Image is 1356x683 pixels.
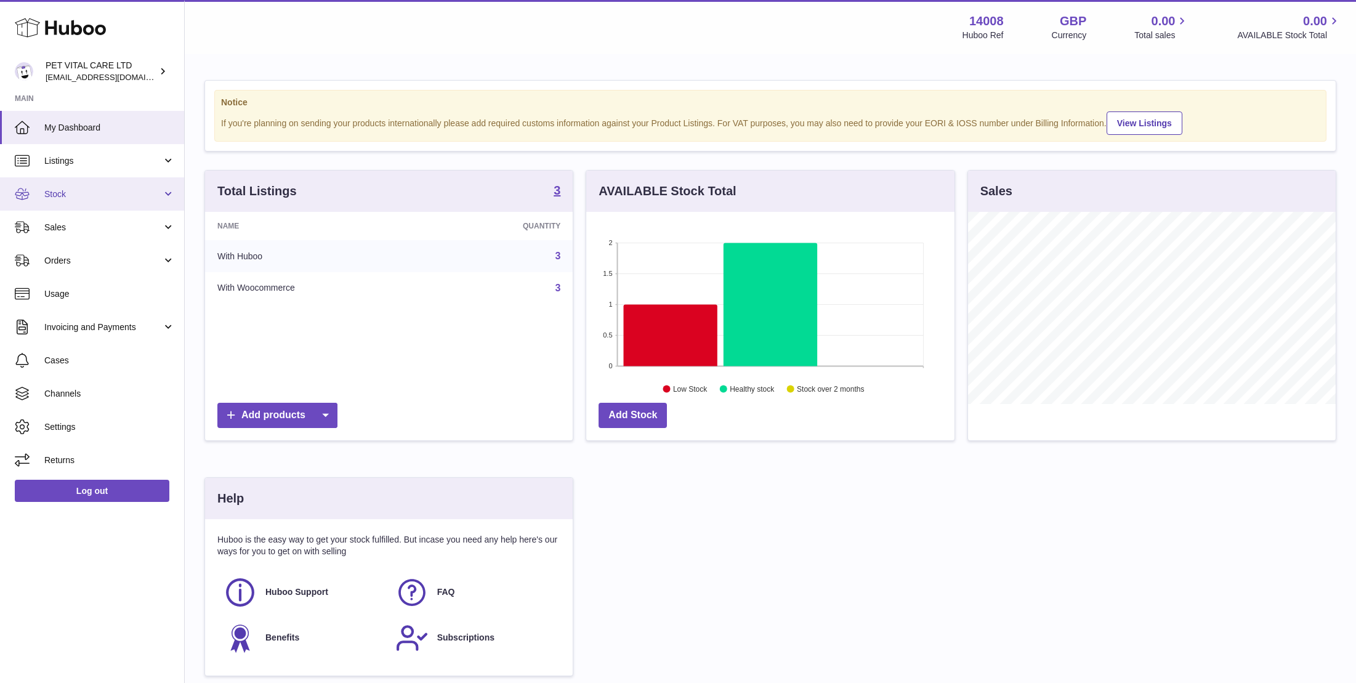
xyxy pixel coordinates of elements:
div: PET VITAL CARE LTD [46,60,156,83]
span: Subscriptions [437,632,494,644]
div: Currency [1052,30,1087,41]
span: [EMAIL_ADDRESS][DOMAIN_NAME] [46,72,181,82]
a: Add products [217,403,337,428]
text: Healthy stock [730,385,775,394]
a: 0.00 AVAILABLE Stock Total [1237,13,1341,41]
h3: Total Listings [217,183,297,200]
text: 1 [609,301,613,308]
a: 0.00 Total sales [1134,13,1189,41]
h3: Help [217,490,244,507]
strong: GBP [1060,13,1086,30]
a: Benefits [224,621,383,655]
span: Settings [44,421,175,433]
a: Subscriptions [395,621,555,655]
text: 2 [609,239,613,246]
span: Orders [44,255,162,267]
span: My Dashboard [44,122,175,134]
span: 0.00 [1152,13,1176,30]
span: AVAILABLE Stock Total [1237,30,1341,41]
span: FAQ [437,586,455,598]
span: Usage [44,288,175,300]
a: Huboo Support [224,576,383,609]
strong: 14008 [969,13,1004,30]
div: Huboo Ref [963,30,1004,41]
a: 3 [554,184,560,199]
a: 3 [555,251,560,261]
span: Stock [44,188,162,200]
span: 0.00 [1303,13,1327,30]
a: FAQ [395,576,555,609]
p: Huboo is the easy way to get your stock fulfilled. But incase you need any help here's our ways f... [217,534,560,557]
img: petvitalcare@gmail.com [15,62,33,81]
h3: Sales [980,183,1012,200]
span: Sales [44,222,162,233]
td: With Woocommerce [205,272,434,304]
a: Add Stock [599,403,667,428]
text: Low Stock [673,385,708,394]
span: Listings [44,155,162,167]
h3: AVAILABLE Stock Total [599,183,736,200]
span: Channels [44,388,175,400]
span: Returns [44,455,175,466]
th: Name [205,212,434,240]
text: 0.5 [603,331,613,339]
td: With Huboo [205,240,434,272]
div: If you're planning on sending your products internationally please add required customs informati... [221,110,1320,135]
span: Cases [44,355,175,366]
text: 1.5 [603,270,613,277]
strong: Notice [221,97,1320,108]
span: Total sales [1134,30,1189,41]
text: 0 [609,362,613,370]
span: Huboo Support [265,586,328,598]
th: Quantity [434,212,573,240]
text: Stock over 2 months [797,385,864,394]
span: Invoicing and Payments [44,321,162,333]
a: View Listings [1107,111,1182,135]
a: 3 [555,283,560,293]
strong: 3 [554,184,560,196]
span: Benefits [265,632,299,644]
a: Log out [15,480,169,502]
